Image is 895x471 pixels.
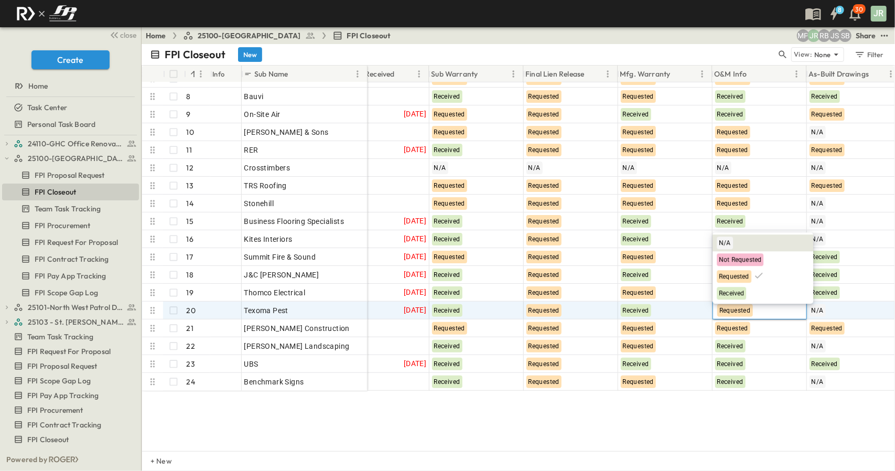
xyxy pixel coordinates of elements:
[35,220,91,231] span: FPI Procurement
[2,79,137,93] a: Home
[2,185,137,199] a: FPI Closeout
[717,164,729,172] span: N/A
[35,271,106,281] span: FPI Pay App Tracking
[187,91,191,102] p: 8
[797,29,810,42] div: Monica Pruteanu (mpruteanu@fpibuilders.com)
[623,378,654,386] span: Requested
[2,167,139,184] div: FPI Proposal Requesttest
[35,287,98,298] span: FPI Scope Gap Log
[839,29,851,42] div: Sterling Barnett (sterling@fpibuilders.com)
[719,256,761,263] span: Not Requested
[434,129,466,136] span: Requested
[2,431,139,448] div: FPI Closeouttest
[812,307,824,314] span: N/A
[812,289,838,296] span: Received
[404,286,426,298] span: [DATE]
[2,284,139,301] div: FPI Scope Gap Logtest
[28,81,48,91] span: Home
[2,388,137,403] a: FPI Pay App Tracking
[623,253,654,261] span: Requested
[812,235,824,243] span: N/A
[717,182,749,189] span: Requested
[105,27,139,42] button: close
[347,69,394,79] p: Date Received
[146,30,166,41] a: Home
[244,91,264,102] span: Bauvi
[623,271,649,279] span: Received
[434,378,460,386] span: Received
[413,68,425,80] button: Menu
[2,150,139,167] div: 25100-Vanguard Prep Schooltest
[244,359,258,369] span: UBS
[244,287,306,298] span: Thomco Electrical
[244,198,274,209] span: Stonehill
[28,153,124,164] span: 25100-Vanguard Prep School
[2,251,139,267] div: FPI Contract Trackingtest
[2,184,139,200] div: FPI Closeouttest
[404,144,426,156] span: [DATE]
[31,50,110,69] button: Create
[623,200,654,207] span: Requested
[27,119,95,130] span: Personal Task Board
[2,116,139,133] div: Personal Task Boardtest
[13,3,81,25] img: c8d7d1ed905e502e8f77bf7063faec64e13b34fdb1f2bdd94b0e311fc34f8000.png
[187,341,195,351] p: 22
[244,341,350,351] span: [PERSON_NAME] Landscaping
[35,187,76,197] span: FPI Closeout
[2,100,137,115] a: Task Center
[35,170,104,180] span: FPI Proposal Request
[244,163,290,173] span: Crosstimbers
[828,29,841,42] div: Jesse Sullivan (jsullivan@fpibuilders.com)
[187,109,191,120] p: 9
[529,75,560,82] span: Requested
[2,234,139,251] div: FPI Request For Proposaltest
[749,68,761,80] button: Sort
[404,251,426,263] span: [DATE]
[529,378,560,386] span: Requested
[807,29,820,42] div: Jayden Ramirez (jramirez@fpibuilders.com)
[717,325,749,332] span: Requested
[188,68,200,80] button: Sort
[244,234,293,244] span: Kites Interiors
[2,344,137,359] a: FPI Request For Proposal
[187,252,193,262] p: 17
[824,4,845,23] button: 8
[183,30,316,41] a: 25100-[GEOGRAPHIC_DATA]
[812,75,843,82] span: Requested
[28,138,124,149] span: 24110-GHC Office Renovations
[696,68,708,80] button: Menu
[121,30,137,40] span: close
[2,235,137,250] a: FPI Request For Proposal
[434,360,460,368] span: Received
[351,68,364,80] button: Menu
[719,273,749,280] span: Requested
[854,49,884,60] div: Filter
[870,5,888,23] button: JR
[878,29,891,42] button: test
[850,47,887,62] button: Filter
[434,271,460,279] span: Received
[150,456,157,466] p: + New
[717,218,743,225] span: Received
[244,323,350,334] span: [PERSON_NAME] Construction
[529,93,560,100] span: Requested
[434,289,460,296] span: Received
[794,49,812,60] p: View:
[2,168,137,183] a: FPI Proposal Request
[717,200,749,207] span: Requested
[623,111,649,118] span: Received
[434,342,460,350] span: Received
[27,420,102,430] span: FPI Contract Tracking
[2,432,137,447] a: FPI Closeout
[812,129,824,136] span: N/A
[187,145,192,155] p: 11
[623,146,654,154] span: Requested
[404,358,426,370] span: [DATE]
[812,325,843,332] span: Requested
[2,328,139,345] div: Team Task Trackingtest
[529,253,560,261] span: Requested
[818,29,831,42] div: Regina Barnett (rbarnett@fpibuilders.com)
[812,218,824,225] span: N/A
[814,49,831,60] p: None
[812,146,843,154] span: Requested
